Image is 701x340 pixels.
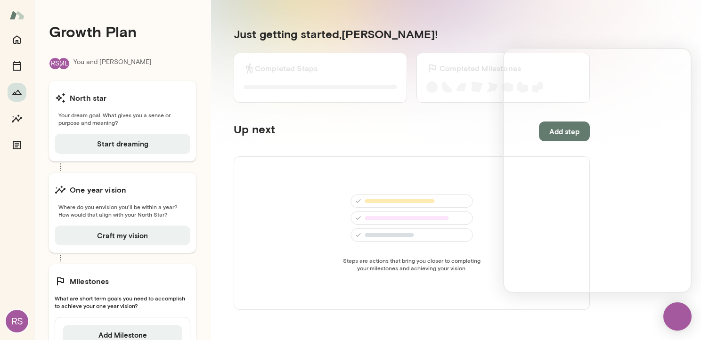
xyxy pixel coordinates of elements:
button: Insights [8,109,26,128]
h6: Milestones [70,275,109,287]
button: Sessions [8,57,26,75]
button: Start dreaming [55,134,190,154]
span: What are short term goals you need to accomplish to achieve your one year vision? [55,294,190,309]
button: Craft my vision [55,226,190,245]
p: You and [PERSON_NAME] [73,57,152,70]
span: Your dream goal. What gives you a sense or purpose and meaning? [55,111,190,126]
h6: One year vision [70,184,126,195]
h5: Just getting started, [PERSON_NAME] ! [234,26,590,41]
div: ML [57,57,70,70]
button: Home [8,30,26,49]
div: RS [49,57,61,70]
span: Steps are actions that bring you closer to completing your milestones and achieving your vision. [340,257,483,272]
h6: Completed Steps [255,63,318,74]
span: Where do you envision you'll be within a year? How would that align with your North Star? [55,203,190,218]
button: Documents [8,136,26,154]
button: Growth Plan [8,83,26,102]
h6: North star [70,92,107,104]
h5: Up next [234,121,275,141]
img: Mento [9,6,24,24]
h6: Completed Milestones [440,63,521,74]
div: RS [6,310,28,332]
h4: Growth Plan [49,23,196,40]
